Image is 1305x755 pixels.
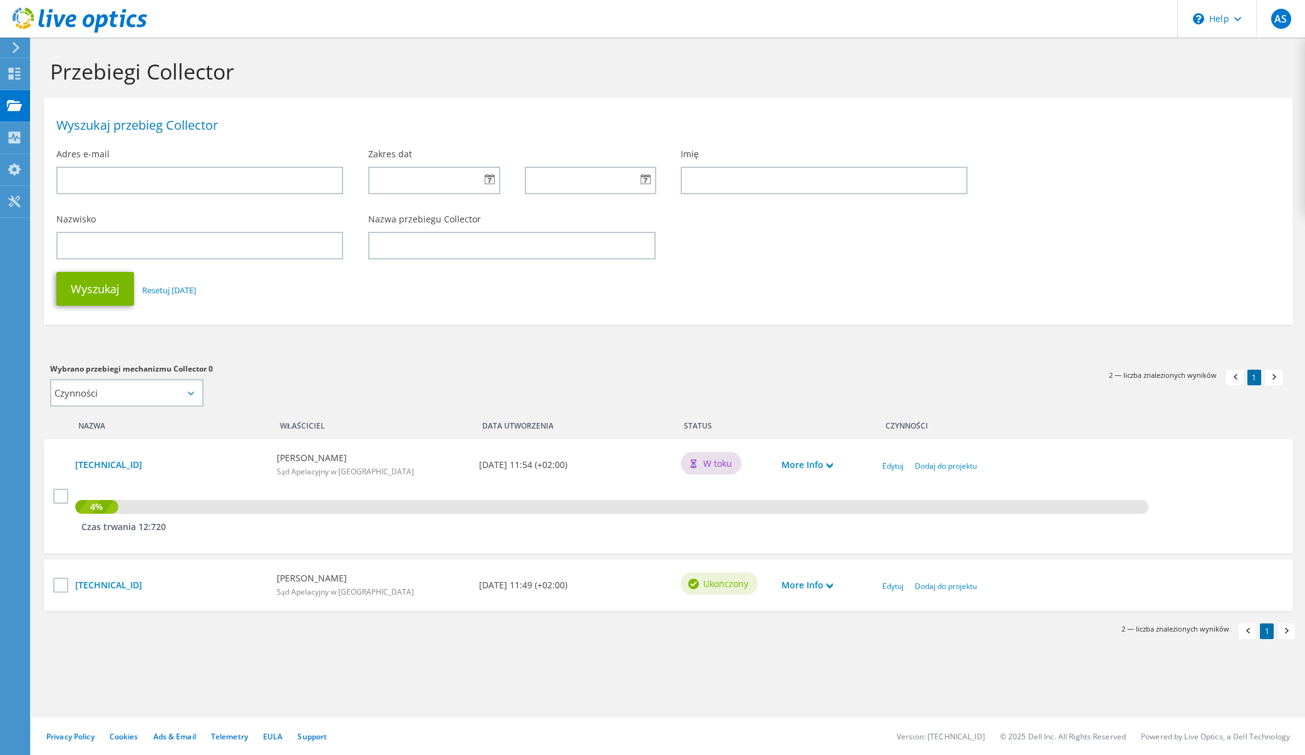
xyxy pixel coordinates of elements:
[56,213,96,226] label: Nazwisko
[277,571,413,585] b: [PERSON_NAME]
[56,148,110,160] label: Adres e-mail
[479,578,567,592] b: [DATE] 11:49 (+02:00)
[211,731,248,742] a: Telemetry
[110,731,138,742] a: Cookies
[781,578,833,592] a: More Info
[882,581,904,591] a: Edytuj
[781,458,833,472] a: More Info
[263,731,282,742] a: EULA
[277,586,413,597] span: Sąd Apelacyjny w [GEOGRAPHIC_DATA]
[915,581,977,591] a: Dodaj do projektu
[897,731,985,742] li: Version: [TECHNICAL_ID]
[50,362,656,376] h3: Wybrano przebiegi mechanizmu Collector 0
[46,731,95,742] a: Privacy Policy
[50,58,1280,85] h1: Przebiegi Collector
[81,521,166,533] span: Czas trwania 12:720
[277,451,413,465] b: [PERSON_NAME]
[1193,13,1204,24] svg: \n
[703,457,732,471] span: W toku
[1000,731,1126,742] li: © 2025 Dell Inc. All Rights Reserved
[153,731,196,742] a: Ads & Email
[75,458,264,472] a: [TECHNICAL_ID]
[277,466,413,477] span: Sąd Apelacyjny w [GEOGRAPHIC_DATA]
[1260,623,1274,639] a: 1
[915,461,977,471] a: Dodaj do projektu
[56,272,134,306] button: Wyszukaj
[479,458,567,472] b: [DATE] 11:54 (+02:00)
[297,731,327,742] a: Support
[674,413,775,433] div: Status
[1122,623,1229,634] span: 2 — liczba znalezionych wyników
[75,500,118,514] div: 4%
[142,284,196,296] a: Resetuj [DATE]
[473,413,674,433] div: Data utworzenia
[703,577,748,591] span: Ukończony
[1141,731,1290,742] li: Powered by Live Optics, a Dell Technology
[56,119,1274,132] h1: Wyszukaj przebieg Collector
[75,578,264,592] a: [TECHNICAL_ID]
[1271,9,1291,29] span: AS
[681,148,699,160] label: Imię
[368,213,481,226] label: Nazwa przebiegu Collector
[271,413,472,433] div: Właściciel
[69,413,271,433] div: Nazwa
[882,461,904,471] a: Edytuj
[1247,370,1261,385] a: 1
[368,148,412,160] label: Zakres dat
[1109,370,1217,380] span: 2 — liczba znalezionych wyników
[876,413,1280,433] div: Czynności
